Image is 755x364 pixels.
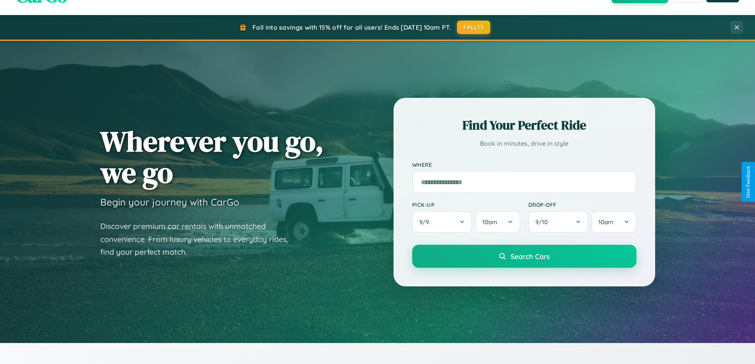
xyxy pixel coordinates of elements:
span: 9 / 10 [535,218,552,226]
p: Discover premium car rentals with unmatched convenience. From luxury vehicles to everyday rides, ... [100,220,298,259]
label: Where [412,161,636,168]
h1: Wherever you go, we go [100,126,324,188]
h3: Begin your journey with CarGo [100,196,239,208]
span: Fall into savings with 15% off for all users! Ends [DATE] 10am PT. [252,23,451,31]
button: FALL15 [457,21,490,34]
span: 10am [598,218,614,226]
button: 10am [475,211,520,233]
button: 9/10 [528,211,589,233]
h2: Find Your Perfect Ride [412,116,636,134]
span: 9 / 9 [419,218,433,226]
label: Drop-off [528,201,636,208]
button: Search Cars [412,245,636,268]
label: Pick-up [412,201,520,208]
span: Search Cars [510,252,550,261]
p: Book in minutes, drive in style [412,138,636,149]
button: 9/9 [412,211,472,233]
span: 10am [482,218,497,226]
div: Give Feedback [745,166,751,198]
button: 10am [591,211,636,233]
